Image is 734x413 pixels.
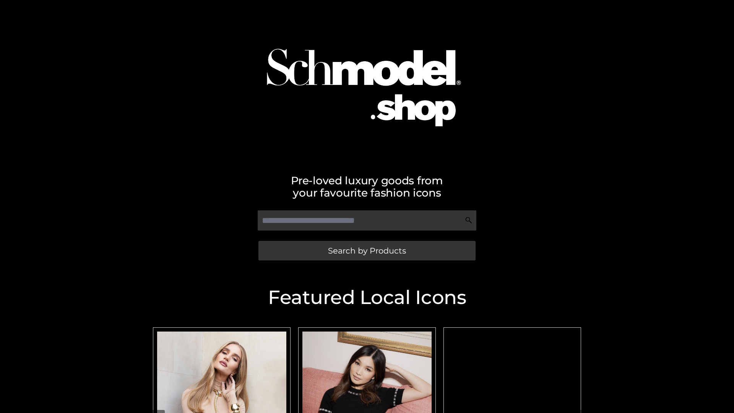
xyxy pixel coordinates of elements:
[149,174,585,199] h2: Pre-loved luxury goods from your favourite fashion icons
[328,247,406,255] span: Search by Products
[258,241,476,260] a: Search by Products
[149,288,585,307] h2: Featured Local Icons​
[465,216,473,224] img: Search Icon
